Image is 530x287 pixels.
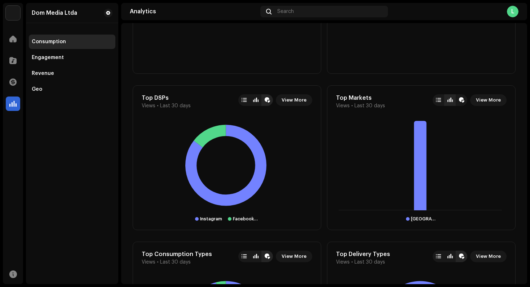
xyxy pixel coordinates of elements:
[6,6,20,20] img: de0d2825-999c-4937-b35a-9adca56ee094
[32,71,54,76] div: Revenue
[142,94,191,102] div: Top DSPs
[336,259,350,265] span: Views
[336,94,385,102] div: Top Markets
[160,103,191,109] span: Last 30 days
[470,251,507,262] button: View More
[282,93,306,107] span: View More
[507,6,518,17] div: L
[276,94,312,106] button: View More
[470,94,507,106] button: View More
[29,82,115,97] re-m-nav-item: Geo
[354,103,385,109] span: Last 30 days
[476,93,501,107] span: View More
[476,249,501,264] span: View More
[233,216,259,222] div: Facebook Rights Manager
[32,55,64,60] div: Engagement
[142,251,212,258] div: Top Consumption Types
[29,66,115,81] re-m-nav-item: Revenue
[336,103,350,109] span: Views
[32,86,42,92] div: Geo
[142,259,155,265] span: Views
[351,103,353,109] span: •
[276,251,312,262] button: View More
[277,9,294,14] span: Search
[411,216,437,222] div: Brazil
[336,251,390,258] div: Top Delivery Types
[351,259,353,265] span: •
[157,103,159,109] span: •
[200,216,222,222] div: Instagram
[157,259,159,265] span: •
[29,35,115,49] re-m-nav-item: Consumption
[160,259,191,265] span: Last 30 days
[32,10,77,16] div: Dom Media Ltda
[130,9,257,14] div: Analytics
[354,259,385,265] span: Last 30 days
[282,249,306,264] span: View More
[32,39,66,45] div: Consumption
[29,50,115,65] re-m-nav-item: Engagement
[142,103,155,109] span: Views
